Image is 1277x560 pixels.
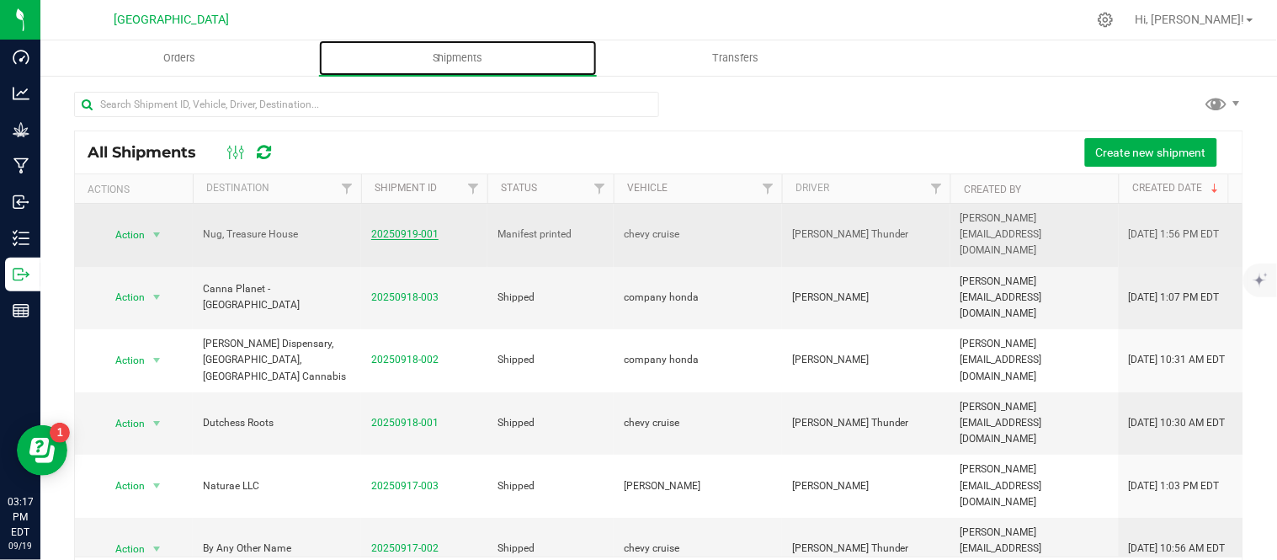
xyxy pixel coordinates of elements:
span: company honda [624,290,772,306]
a: Transfers [597,40,875,76]
inline-svg: Grow [13,121,29,138]
a: Vehicle [627,182,668,194]
span: [PERSON_NAME][EMAIL_ADDRESS][DOMAIN_NAME] [960,461,1109,510]
a: Status [501,182,537,194]
span: [PERSON_NAME][EMAIL_ADDRESS][DOMAIN_NAME] [960,399,1109,448]
span: Nug, Treasure House [203,227,351,243]
span: Action [100,223,146,247]
a: Created By [964,184,1021,195]
a: 20250918-002 [371,354,439,365]
a: Shipments [319,40,598,76]
p: 09/19 [8,540,33,552]
div: Actions [88,184,186,195]
span: [PERSON_NAME] [792,290,940,306]
span: [PERSON_NAME][EMAIL_ADDRESS][DOMAIN_NAME] [960,274,1109,323]
input: Search Shipment ID, Vehicle, Driver, Destination... [74,92,659,117]
span: chevy cruise [624,415,772,431]
span: chevy cruise [624,227,772,243]
span: Shipped [497,352,604,368]
span: Action [100,474,146,498]
a: 20250919-001 [371,228,439,240]
span: [DATE] 1:03 PM EDT [1129,478,1220,494]
inline-svg: Inbound [13,194,29,211]
a: 20250918-001 [371,417,439,429]
a: 20250917-002 [371,542,439,554]
inline-svg: Analytics [13,85,29,102]
iframe: Resource center unread badge [50,423,70,443]
span: [PERSON_NAME] Dispensary, [GEOGRAPHIC_DATA], [GEOGRAPHIC_DATA] Cannabis [203,336,351,385]
span: company honda [624,352,772,368]
span: Action [100,285,146,309]
span: [PERSON_NAME] [624,478,772,494]
span: chevy cruise [624,541,772,557]
inline-svg: Outbound [13,266,29,283]
a: Shipment ID [375,182,437,194]
inline-svg: Inventory [13,230,29,247]
span: By Any Other Name [203,541,351,557]
span: select [146,349,168,372]
span: All Shipments [88,143,213,162]
span: Shipped [497,541,604,557]
span: select [146,285,168,309]
a: Filter [333,174,361,203]
p: 03:17 PM EDT [8,494,33,540]
span: Orders [141,51,218,66]
th: Destination [193,174,361,204]
span: [PERSON_NAME] Thunder [792,541,940,557]
span: [PERSON_NAME] Thunder [792,415,940,431]
span: Create new shipment [1096,146,1206,159]
span: Shipped [497,290,604,306]
inline-svg: Reports [13,302,29,319]
span: Dutchess Roots [203,415,351,431]
span: select [146,474,168,498]
span: [PERSON_NAME][EMAIL_ADDRESS][DOMAIN_NAME] [960,336,1109,385]
span: Shipments [410,51,506,66]
span: Action [100,412,146,435]
a: 20250918-003 [371,291,439,303]
span: Hi, [PERSON_NAME]! [1136,13,1245,26]
span: Shipped [497,415,604,431]
th: Driver [782,174,950,204]
iframe: Resource center [17,425,67,476]
span: Canna Planet - [GEOGRAPHIC_DATA] [203,281,351,313]
span: [PERSON_NAME] Thunder [792,227,940,243]
a: Filter [754,174,782,203]
span: Transfers [690,51,782,66]
a: Created Date [1132,182,1221,194]
span: [DATE] 10:31 AM EDT [1129,352,1226,368]
span: Manifest printed [497,227,604,243]
a: Filter [586,174,614,203]
span: [DATE] 1:56 PM EDT [1129,227,1220,243]
a: 20250917-003 [371,480,439,492]
span: [GEOGRAPHIC_DATA] [114,13,230,27]
inline-svg: Manufacturing [13,157,29,174]
span: select [146,412,168,435]
span: [PERSON_NAME] [792,352,940,368]
span: [DATE] 10:56 AM EDT [1129,541,1226,557]
span: [DATE] 1:07 PM EDT [1129,290,1220,306]
div: Manage settings [1095,12,1116,28]
span: Shipped [497,478,604,494]
span: Action [100,349,146,372]
span: select [146,223,168,247]
a: Filter [460,174,487,203]
a: Orders [40,40,319,76]
button: Create new shipment [1085,138,1217,167]
span: [PERSON_NAME][EMAIL_ADDRESS][DOMAIN_NAME] [960,211,1109,259]
a: Filter [923,174,950,203]
inline-svg: Dashboard [13,49,29,66]
span: Naturae LLC [203,478,351,494]
span: [DATE] 10:30 AM EDT [1129,415,1226,431]
span: [PERSON_NAME] [792,478,940,494]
